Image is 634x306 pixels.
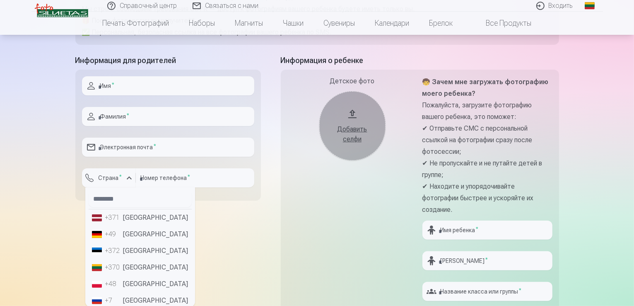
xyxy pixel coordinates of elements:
a: Календари [365,12,419,35]
font: Сувениры [324,19,355,27]
font: Наборы [189,19,215,27]
font: Справочный центр [120,2,177,10]
font: +372 [105,247,120,255]
font: +7 [105,296,113,304]
font: [GEOGRAPHIC_DATA] [123,280,188,288]
font: Чашки [283,19,304,27]
a: Магниты [225,12,273,35]
img: /v3 [35,3,88,17]
button: Добавить селфи [319,91,386,160]
a: Брелок [419,12,463,35]
font: 🧒 Зачем мне загружать фотографию моего ребенка? [422,78,549,97]
font: +48 [105,280,116,288]
font: Брелок [429,19,453,27]
font: Печать фотографий [103,19,169,27]
font: [GEOGRAPHIC_DATA] [123,230,188,238]
button: Страна* [82,168,136,187]
font: [GEOGRAPHIC_DATA] [123,247,188,255]
font: [GEOGRAPHIC_DATA] [123,263,188,271]
font: +370 [105,263,120,271]
a: Все продукты [463,12,542,35]
font: [GEOGRAPHIC_DATA] [123,296,188,304]
font: Входить [549,2,573,10]
font: Информация о ребенке [281,56,364,65]
a: Сувениры [314,12,365,35]
font: ✔ Не пропускайте и не путайте детей в группе; [422,159,542,179]
a: Чашки [273,12,314,35]
a: Печать фотографий [93,12,179,35]
font: ✔ Находите и упорядочивайте фотографии быстрее и ускоряйте их создание. [422,182,534,214]
font: Календари [375,19,410,27]
font: Информация для родителей [75,56,176,65]
font: Магниты [235,19,263,27]
font: +371 [105,214,120,221]
font: [GEOGRAPHIC_DATA] [123,214,188,221]
font: Страна [99,175,119,181]
font: Добавить селфи [337,125,367,143]
font: Связаться с нами [205,2,258,10]
font: Все продукты [486,19,532,27]
a: Наборы [179,12,225,35]
font: Детское фото [330,77,375,85]
font: +49 [105,230,116,238]
font: Пожалуйста, загрузите фотографию вашего ребенка, это поможет: [422,101,532,121]
font: ✔ Отправьте СМС с персональной ссылкой на фотографии сразу после фотосессии; [422,124,533,155]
